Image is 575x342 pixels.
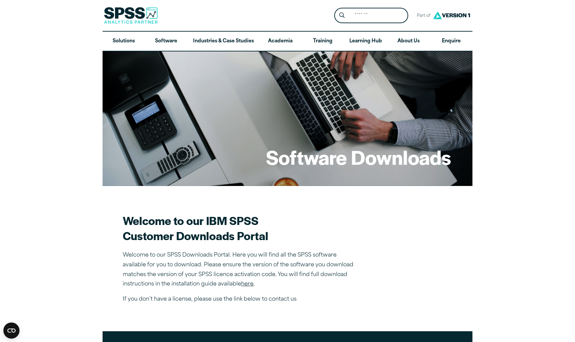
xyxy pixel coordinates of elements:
a: Learning Hub [344,32,387,51]
form: Site Header Search Form [334,8,408,24]
h1: Software Downloads [266,144,451,170]
a: here [241,281,254,287]
img: Version1 Logo [431,9,472,22]
h2: Welcome to our IBM SPSS Customer Downloads Portal [123,213,358,243]
a: Training [302,32,344,51]
p: Welcome to our SPSS Downloads Portal. Here you will find all the SPSS software available for you ... [123,251,358,289]
nav: Desktop version of site main menu [103,32,472,51]
a: Industries & Case Studies [188,32,259,51]
a: Software [145,32,187,51]
svg: Search magnifying glass icon [339,12,345,18]
a: Solutions [103,32,145,51]
a: About Us [387,32,430,51]
p: If you don’t have a license, please use the link below to contact us [123,295,358,304]
span: Part of [414,11,431,21]
button: Open CMP widget [3,322,20,339]
img: SPSS Analytics Partner [104,7,158,24]
button: Search magnifying glass icon [336,9,348,22]
a: Enquire [430,32,472,51]
a: Academia [259,32,302,51]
